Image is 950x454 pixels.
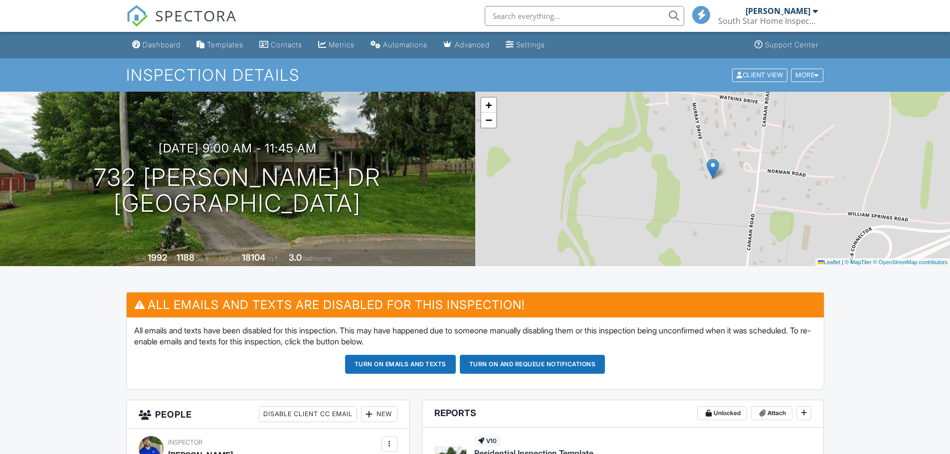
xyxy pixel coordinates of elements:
a: © OpenStreetMap contributors [873,259,948,265]
div: Templates [207,40,243,49]
span: bathrooms [303,255,332,262]
a: Support Center [751,36,822,54]
h1: 732 [PERSON_NAME] Dr [GEOGRAPHIC_DATA] [94,164,381,217]
span: − [485,114,492,126]
span: SPECTORA [155,5,237,26]
span: Lot Size [219,255,240,262]
div: [PERSON_NAME] [746,6,810,16]
div: Automations [383,40,427,49]
a: Zoom out [481,113,496,128]
div: 3.0 [289,252,302,263]
div: New [361,406,397,422]
div: 18104 [242,252,265,263]
span: + [485,99,492,111]
span: sq.ft. [267,255,279,262]
img: Marker [707,158,719,179]
a: SPECTORA [126,13,237,34]
button: Turn on emails and texts [345,355,456,374]
div: 1992 [148,252,167,263]
button: Turn on and Requeue Notifications [460,355,605,374]
div: More [791,68,823,82]
div: 1188 [177,252,194,263]
a: Client View [731,71,790,78]
a: Advanced [439,36,494,54]
a: © MapTiler [845,259,872,265]
span: sq. ft. [196,255,210,262]
span: | [842,259,843,265]
a: Settings [502,36,549,54]
div: Settings [516,40,545,49]
h3: [DATE] 9:00 am - 11:45 am [159,142,317,155]
h1: Inspection Details [126,66,824,84]
a: Automations (Basic) [367,36,431,54]
div: Contacts [271,40,302,49]
div: Client View [732,68,787,82]
a: Metrics [314,36,359,54]
span: Built [135,255,146,262]
div: South Star Home Inspections of The Shoals [718,16,818,26]
div: Metrics [329,40,355,49]
a: Templates [192,36,247,54]
img: The Best Home Inspection Software - Spectora [126,5,148,27]
div: Support Center [765,40,818,49]
div: Advanced [455,40,490,49]
p: All emails and texts have been disabled for this inspection. This may have happened due to someon... [134,325,816,347]
a: Leaflet [818,259,840,265]
div: Dashboard [143,40,181,49]
h3: People [127,400,409,429]
div: Disable Client CC Email [259,406,357,422]
h3: All emails and texts are disabled for this inspection! [127,293,824,317]
a: Dashboard [128,36,185,54]
span: Inspector [168,439,202,446]
a: Contacts [255,36,306,54]
input: Search everything... [485,6,684,26]
a: Zoom in [481,98,496,113]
